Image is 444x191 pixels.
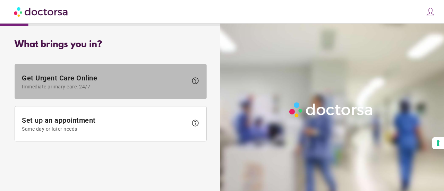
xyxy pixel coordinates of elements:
[191,77,199,85] span: help
[15,40,207,50] div: What brings you in?
[287,100,376,120] img: Logo-Doctorsa-trans-White-partial-flat.png
[22,74,188,89] span: Get Urgent Care Online
[22,116,188,132] span: Set up an appointment
[14,4,69,19] img: Doctorsa.com
[432,137,444,149] button: Your consent preferences for tracking technologies
[22,126,188,132] span: Same day or later needs
[22,84,188,89] span: Immediate primary care, 24/7
[191,119,199,127] span: help
[426,7,435,17] img: icons8-customer-100.png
